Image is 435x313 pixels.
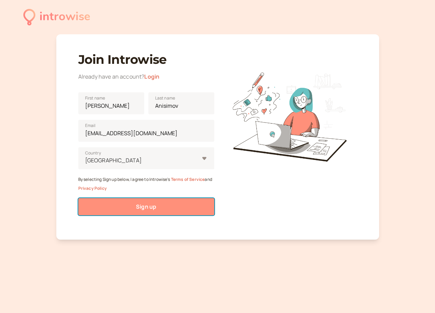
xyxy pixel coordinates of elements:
a: introwise [23,8,90,26]
span: First name [85,95,105,102]
span: Last name [155,95,175,102]
small: By selecting Sign up below, I agree to Introwise's and [78,176,212,191]
button: Sign up [78,198,214,215]
input: First name [78,92,144,114]
a: Login [144,73,159,80]
input: Last name [148,92,214,114]
h1: Join Introwise [78,52,214,67]
span: Country [85,150,101,156]
input: Email [78,120,214,142]
a: Terms of Service [171,176,205,182]
iframe: Chat Widget [401,280,435,313]
div: Already have an account? [78,72,214,81]
div: introwise [39,8,90,26]
input: [GEOGRAPHIC_DATA]Country [84,156,85,164]
span: Sign up [136,203,156,210]
span: Email [85,122,96,129]
a: Privacy Policy [78,185,107,191]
